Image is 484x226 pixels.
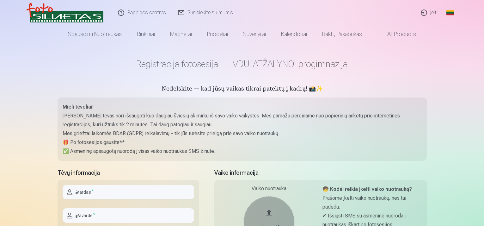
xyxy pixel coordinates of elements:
[315,25,370,43] a: Raktų pakabukas
[219,185,319,192] div: Vaiko nuotrauka
[199,25,236,43] a: Puodeliai
[129,25,162,43] a: Rinkiniai
[214,168,427,177] h5: Vaiko informacija
[370,25,424,43] a: All products
[63,138,422,147] p: 🎁 Po fotosesijos gausite**
[58,58,427,70] h1: Registracija fotosesijai — VDU "ATŽALYNO" progimnazija
[236,25,273,43] a: Suvenyrai
[63,129,422,138] p: Mes griežtai laikomės BDAR (GDPR) reikalavimų – tik jūs turėsite prieigą prie savo vaiko nuotraukų.
[63,104,94,110] strong: Mieli tėveliai!
[162,25,199,43] a: Magnetai
[63,111,422,129] p: [PERSON_NAME] tėvas nori išsaugoti kuo daugiau šviesių akimirkų iš savo vaiko vaikystės. Mes pama...
[58,85,427,94] h5: Nedelskite — kad jūsų vaikas tikrai patektų į kadrą! 📸✨
[273,25,315,43] a: Kalendoriai
[60,25,129,43] a: Spausdinti nuotraukas
[58,168,199,177] h5: Tėvų informacija
[63,147,422,156] p: ✅ Asmeninę apsaugotą nuorodą į visas vaiko nuotraukas SMS žinute.
[322,186,412,192] strong: 🧒 Kodėl reikia įkelti vaiko nuotrauką?
[27,3,103,23] img: /v3
[322,194,422,211] p: Prašome įkelti vaiko nuotrauką, nes tai padeda:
